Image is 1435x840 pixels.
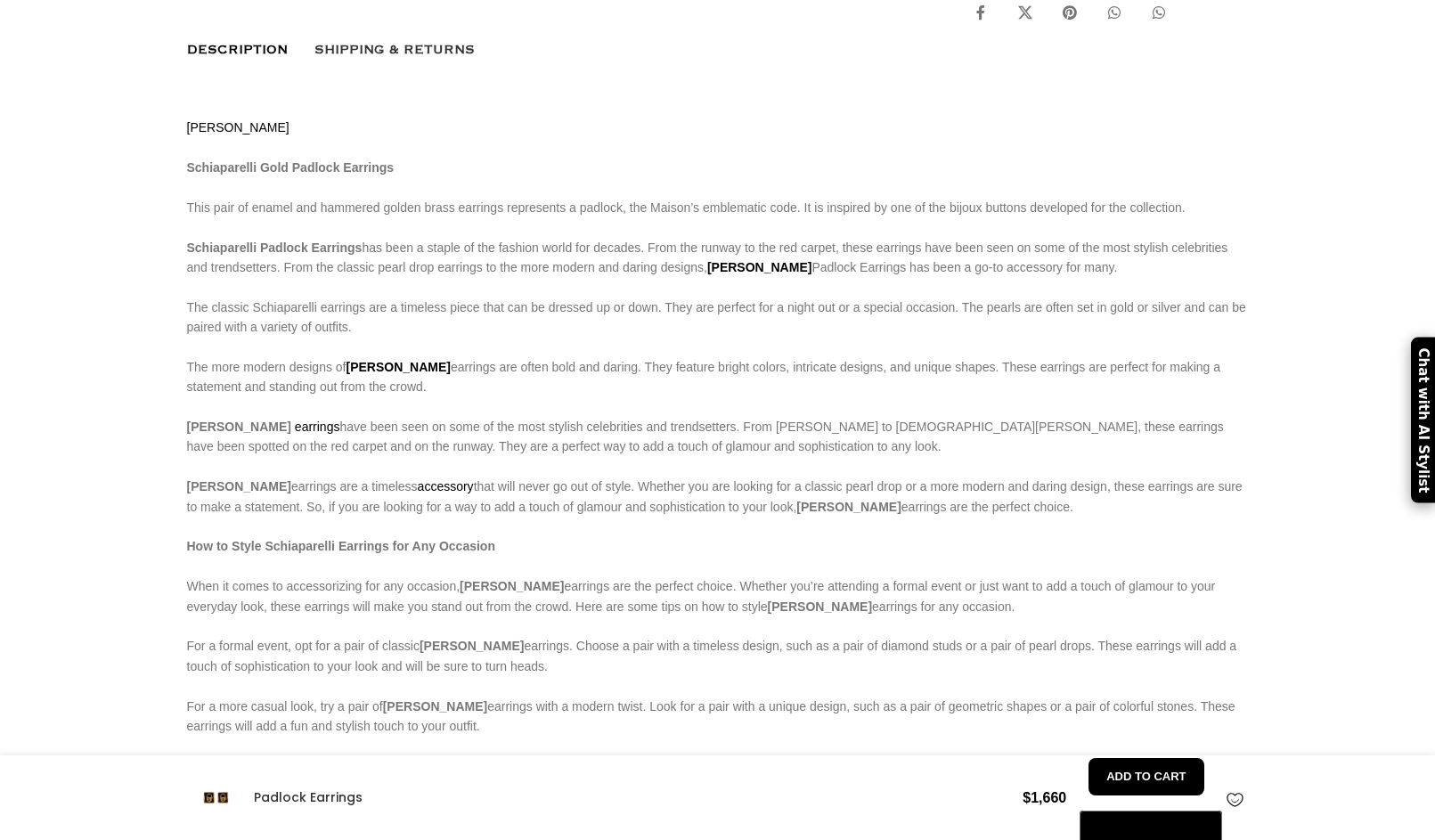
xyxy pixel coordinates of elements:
[420,639,524,653] strong: [PERSON_NAME]
[707,260,811,274] a: [PERSON_NAME]
[796,500,901,514] strong: [PERSON_NAME]
[187,769,245,827] img: medFormat packshot BI00174 02387115 nobg
[346,360,450,374] a: [PERSON_NAME]
[187,241,363,255] strong: Schiaparelli Padlock Earrings
[768,599,872,614] strong: [PERSON_NAME]
[1088,758,1203,795] button: Add to cart
[187,31,288,69] a: Description
[254,789,1010,807] h4: Padlock Earrings
[187,160,395,175] strong: Schiaparelli Gold Padlock Earrings
[187,539,495,553] strong: How to Style Schiaparelli Earrings for Any Occasion
[418,479,474,493] a: accessory
[1023,790,1031,805] span: $
[1023,790,1066,805] span: 1,660
[314,40,475,60] span: Shipping & Returns
[187,420,291,434] strong: [PERSON_NAME]
[187,40,288,60] span: Description
[383,699,487,714] strong: [PERSON_NAME]
[187,479,291,493] strong: [PERSON_NAME]
[295,420,340,434] a: earrings
[314,31,475,69] a: Shipping & Returns
[187,120,289,135] a: [PERSON_NAME]
[460,579,564,593] strong: [PERSON_NAME]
